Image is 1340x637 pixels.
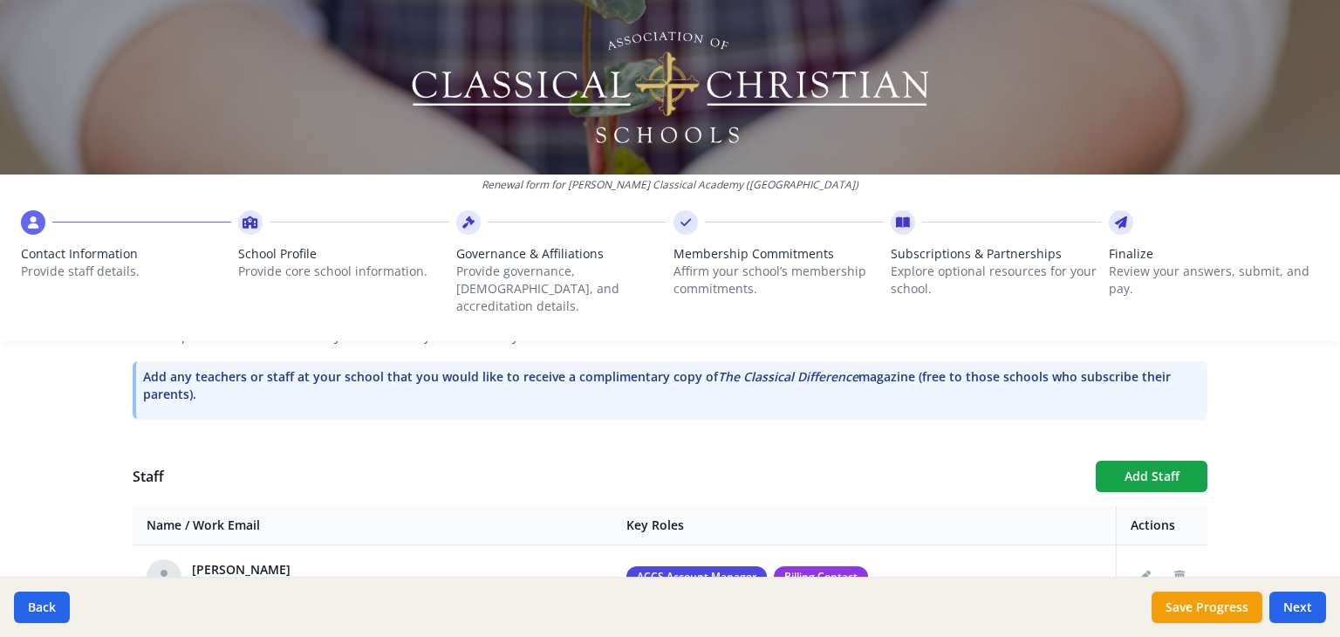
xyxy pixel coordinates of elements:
span: Billing Contact [774,566,868,587]
span: School Profile [238,245,448,263]
button: Edit staff [1131,563,1159,591]
p: Affirm your school’s membership commitments. [673,263,884,298]
span: Subscriptions & Partnerships [891,245,1101,263]
button: Back [14,592,70,623]
p: Explore optional resources for your school. [891,263,1101,298]
p: Add any teachers or staff at your school that you would like to receive a complimentary copy of m... [143,368,1200,403]
th: Name / Work Email [133,506,612,545]
button: Next [1269,592,1326,623]
span: Contact Information [21,245,231,263]
p: Provide core school information. [238,263,448,280]
i: The Classical Difference [718,368,858,385]
span: ACCS Account Manager [626,566,767,587]
span: Governance & Affiliations [456,245,667,263]
th: Key Roles [612,506,1117,545]
img: Logo [409,26,932,148]
span: Membership Commitments [673,245,884,263]
th: Actions [1117,506,1208,545]
h1: Staff [133,466,1082,487]
button: Delete staff [1166,563,1193,591]
button: Save Progress [1152,592,1262,623]
p: Provide staff details. [21,263,231,280]
p: Review your answers, submit, and pay. [1109,263,1319,298]
button: Add Staff [1096,461,1207,492]
p: Provide governance, [DEMOGRAPHIC_DATA], and accreditation details. [456,263,667,315]
span: Finalize [1109,245,1319,263]
div: [PERSON_NAME] [192,561,448,579]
